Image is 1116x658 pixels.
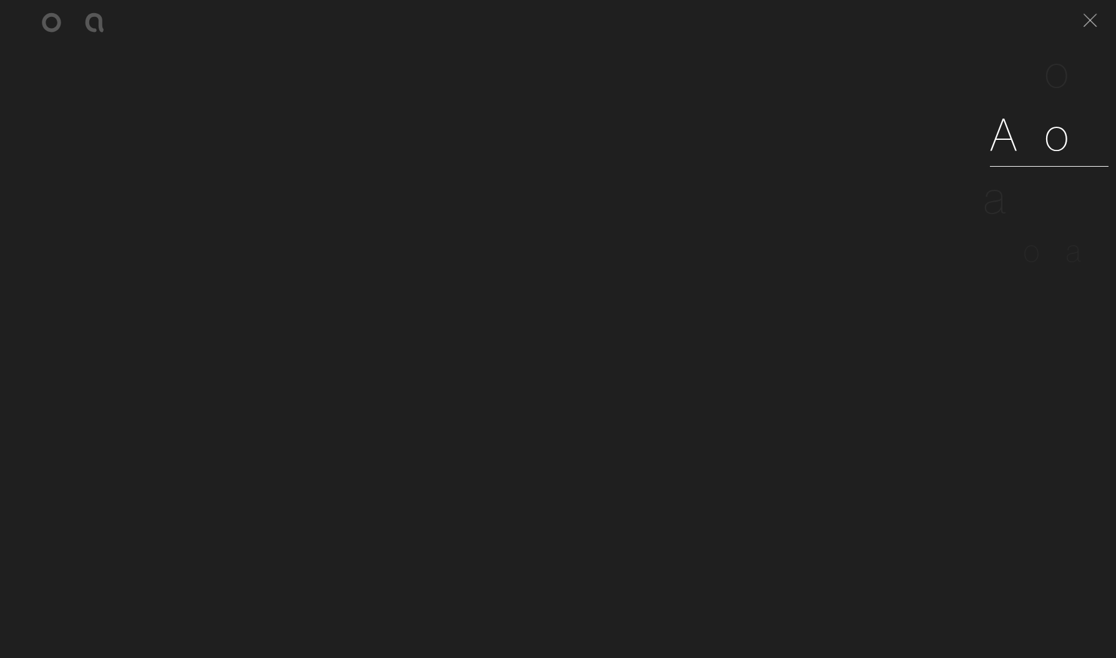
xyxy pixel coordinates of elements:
span: a [1066,232,1082,270]
span: t [1099,232,1109,270]
span: A [990,106,1019,162]
span: W [1007,42,1045,99]
span: o [1045,42,1071,99]
span: e [1022,169,1047,225]
span: o [1045,106,1071,162]
span: t [1094,106,1109,162]
span: C [951,169,984,225]
span: r [1008,169,1022,225]
span: o [1024,232,1040,270]
a: Work [1007,40,1109,103]
span: C [1002,232,1023,270]
span: t [1056,232,1065,270]
span: u [1071,106,1095,162]
span: e [1047,169,1072,225]
span: b [1019,106,1045,162]
span: r [1071,42,1087,99]
a: Contact [1002,228,1109,273]
a: About [990,103,1109,166]
a: Careers [951,166,1109,229]
span: n [1040,232,1056,270]
span: k [1086,42,1109,99]
span: c [1082,232,1099,270]
span: s [1086,169,1109,225]
span: r [1072,169,1087,225]
span: a [984,169,1008,225]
